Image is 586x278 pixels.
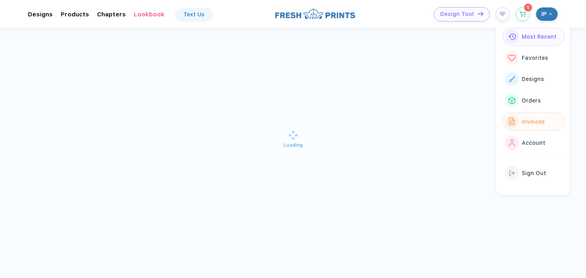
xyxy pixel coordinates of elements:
[503,164,565,182] button: link to iconSign Out
[183,11,205,18] div: Text Us
[522,118,545,125] span: Invoices
[522,76,544,82] span: Designs
[134,11,165,18] div: LookbookToggle dropdown menu chapters
[503,91,565,109] button: link to iconOrders
[522,55,548,61] span: Favorites
[273,139,313,149] div: Loading
[134,11,165,18] div: Lookbook
[503,49,565,67] button: link to iconFavorites
[541,10,547,18] span: IP
[275,8,355,20] img: logo
[509,170,515,176] img: link to icon
[97,11,126,18] div: ChaptersToggle dropdown menu chapters
[478,12,483,16] img: icon
[28,11,53,18] div: DesignsToggle dropdown menu
[61,11,89,18] div: ProductsToggle dropdown menu
[175,8,213,21] a: Text Us
[503,134,565,152] button: link to iconAccount
[508,55,516,61] img: link to icon
[524,4,532,12] sup: 1
[509,97,515,104] img: link to icon
[527,5,529,10] span: 1
[522,97,541,104] span: Orders
[522,170,546,176] span: Sign Out
[522,140,545,146] span: Account
[509,118,515,125] img: link to icon
[509,139,515,146] img: link to icon
[503,70,565,88] button: link to iconDesigns
[434,7,490,22] button: Design Toolicon
[503,112,565,130] button: link to iconInvoices
[522,34,556,40] span: Most Recent
[536,7,558,21] button: IP
[440,11,474,18] span: Design Tool
[508,34,516,40] img: link to icon
[503,28,565,46] button: link to iconMost Recent
[509,76,515,82] img: link to icon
